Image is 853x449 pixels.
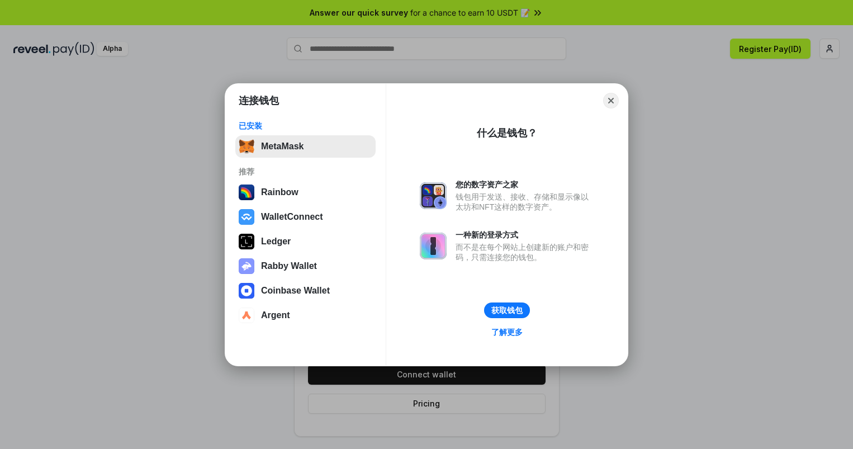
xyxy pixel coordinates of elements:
div: WalletConnect [261,212,323,222]
img: svg+xml,%3Csvg%20xmlns%3D%22http%3A%2F%2Fwww.w3.org%2F2000%2Fsvg%22%20fill%3D%22none%22%20viewBox... [239,258,254,274]
div: 获取钱包 [491,305,523,315]
img: svg+xml,%3Csvg%20xmlns%3D%22http%3A%2F%2Fwww.w3.org%2F2000%2Fsvg%22%20fill%3D%22none%22%20viewBox... [420,182,447,209]
button: Rabby Wallet [235,255,376,277]
div: 了解更多 [491,327,523,337]
div: 什么是钱包？ [477,126,537,140]
div: 一种新的登录方式 [456,230,594,240]
img: svg+xml,%3Csvg%20xmlns%3D%22http%3A%2F%2Fwww.w3.org%2F2000%2Fsvg%22%20width%3D%2228%22%20height%3... [239,234,254,249]
button: WalletConnect [235,206,376,228]
button: MetaMask [235,135,376,158]
img: svg+xml,%3Csvg%20fill%3D%22none%22%20height%3D%2233%22%20viewBox%3D%220%200%2035%2033%22%20width%... [239,139,254,154]
div: 钱包用于发送、接收、存储和显示像以太坊和NFT这样的数字资产。 [456,192,594,212]
div: Coinbase Wallet [261,286,330,296]
h1: 连接钱包 [239,94,279,107]
a: 了解更多 [485,325,529,339]
img: svg+xml,%3Csvg%20width%3D%2228%22%20height%3D%2228%22%20viewBox%3D%220%200%2028%2028%22%20fill%3D... [239,308,254,323]
div: Rabby Wallet [261,261,317,271]
div: 已安装 [239,121,372,131]
div: 您的数字资产之家 [456,179,594,190]
div: Argent [261,310,290,320]
img: svg+xml,%3Csvg%20width%3D%22120%22%20height%3D%22120%22%20viewBox%3D%220%200%20120%20120%22%20fil... [239,185,254,200]
div: Ledger [261,237,291,247]
button: Rainbow [235,181,376,204]
img: svg+xml,%3Csvg%20width%3D%2228%22%20height%3D%2228%22%20viewBox%3D%220%200%2028%2028%22%20fill%3D... [239,209,254,225]
img: svg+xml,%3Csvg%20xmlns%3D%22http%3A%2F%2Fwww.w3.org%2F2000%2Fsvg%22%20fill%3D%22none%22%20viewBox... [420,233,447,259]
button: Argent [235,304,376,327]
div: Rainbow [261,187,298,197]
div: 而不是在每个网站上创建新的账户和密码，只需连接您的钱包。 [456,242,594,262]
button: Ledger [235,230,376,253]
button: 获取钱包 [484,303,530,318]
div: 推荐 [239,167,372,177]
button: Close [603,93,619,108]
div: MetaMask [261,141,304,152]
button: Coinbase Wallet [235,280,376,302]
img: svg+xml,%3Csvg%20width%3D%2228%22%20height%3D%2228%22%20viewBox%3D%220%200%2028%2028%22%20fill%3D... [239,283,254,299]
